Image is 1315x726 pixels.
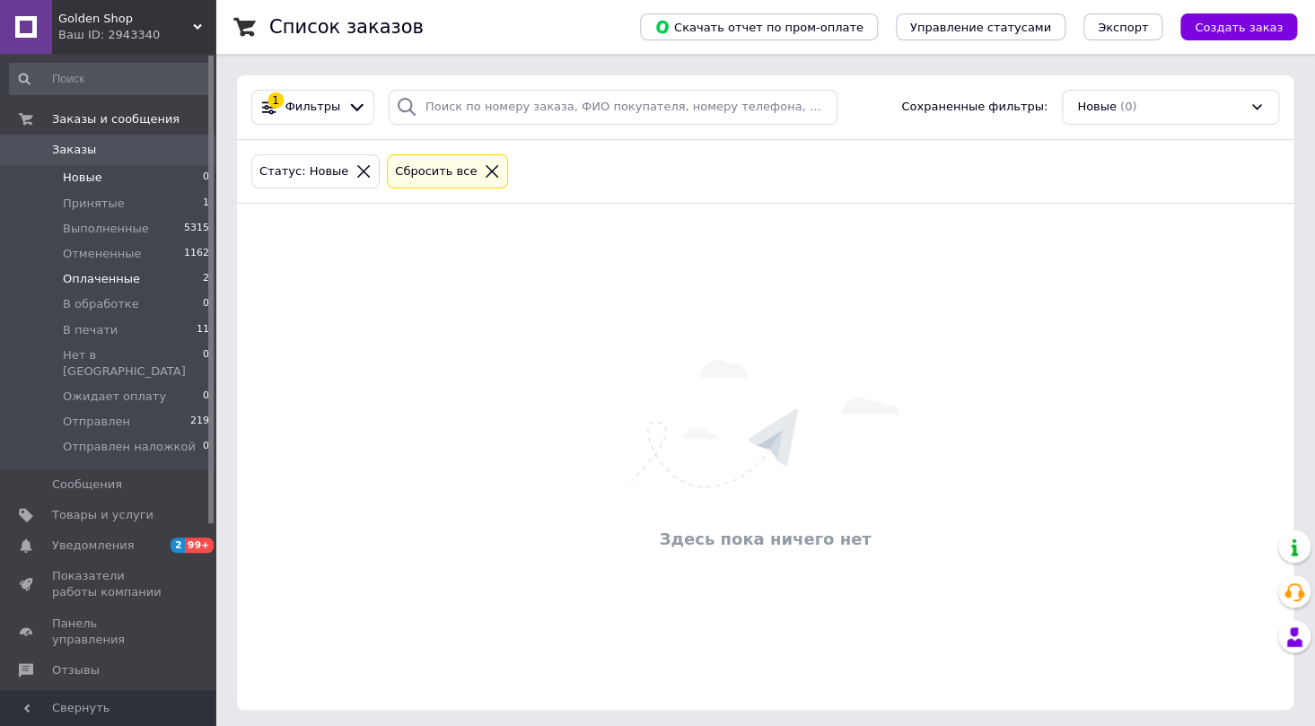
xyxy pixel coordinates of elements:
div: Ваш ID: 2943340 [58,27,215,43]
span: Оплаченные [63,271,140,287]
span: Отзывы [52,662,100,678]
span: Заказы [52,142,96,158]
span: 0 [203,439,209,455]
span: Экспорт [1098,21,1148,34]
span: 0 [203,347,209,380]
span: 99+ [185,538,215,553]
input: Поиск по номеру заказа, ФИО покупателя, номеру телефона, Email, номеру накладной [389,90,837,125]
span: 2 [203,271,209,287]
span: Товары и услуги [52,507,153,523]
span: Ожидает оплату [63,389,166,405]
span: 1 [203,196,209,212]
span: 0 [203,389,209,405]
span: 2 [171,538,185,553]
span: Заказы и сообщения [52,111,180,127]
span: Принятые [63,196,125,212]
div: Здесь пока ничего нет [246,528,1284,550]
div: Статус: Новые [256,162,352,181]
span: Отправлен наложкой [63,439,196,455]
span: Сохраненные фильтры: [901,99,1048,116]
span: Скачать отчет по пром-оплате [654,19,864,35]
span: (0) [1120,100,1136,113]
span: Уведомления [52,538,134,554]
span: 0 [203,296,209,312]
span: 5315 [184,221,209,237]
span: Новые [1077,99,1117,116]
input: Поиск [9,63,211,95]
span: Выполненные [63,221,149,237]
span: В обработке [63,296,139,312]
span: 1162 [184,246,209,262]
button: Управление статусами [896,13,1065,40]
span: В печати [63,322,118,338]
a: Создать заказ [1162,20,1297,33]
h1: Список заказов [269,16,424,38]
span: Отмененные [63,246,141,262]
span: 0 [203,170,209,186]
span: Нет в [GEOGRAPHIC_DATA] [63,347,203,380]
span: Фильтры [285,99,341,116]
span: Создать заказ [1195,21,1283,34]
span: Показатели работы компании [52,568,166,600]
button: Создать заказ [1180,13,1297,40]
span: 219 [190,414,209,430]
button: Экспорт [1083,13,1162,40]
button: Скачать отчет по пром-оплате [640,13,878,40]
span: 11 [197,322,209,338]
span: Новые [63,170,102,186]
span: Панель управления [52,616,166,648]
span: Управление статусами [910,21,1051,34]
div: 1 [267,92,284,109]
span: Golden Shop [58,11,193,27]
div: Сбросить все [391,162,480,181]
span: Сообщения [52,477,122,493]
span: Отправлен [63,414,130,430]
